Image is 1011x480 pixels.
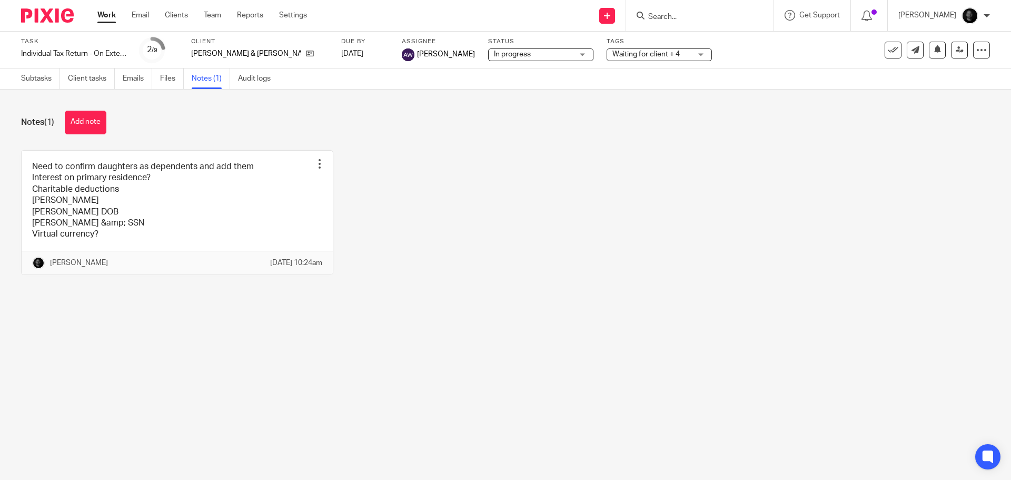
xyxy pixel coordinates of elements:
[341,50,363,57] span: [DATE]
[21,8,74,23] img: Pixie
[238,68,279,89] a: Audit logs
[799,12,840,19] span: Get Support
[21,37,126,46] label: Task
[192,68,230,89] a: Notes (1)
[270,258,322,268] p: [DATE] 10:24am
[612,51,680,58] span: Waiting for client + 4
[494,51,531,58] span: In progress
[962,7,978,24] img: Chris.jpg
[123,68,152,89] a: Emails
[21,48,126,59] div: Individual Tax Return - On Extension
[97,10,116,21] a: Work
[647,13,742,22] input: Search
[32,257,45,269] img: Chris.jpg
[152,47,157,53] small: /9
[488,37,593,46] label: Status
[165,10,188,21] a: Clients
[68,68,115,89] a: Client tasks
[402,48,414,61] img: svg%3E
[50,258,108,268] p: [PERSON_NAME]
[237,10,263,21] a: Reports
[44,118,54,126] span: (1)
[402,37,475,46] label: Assignee
[21,117,54,128] h1: Notes
[21,68,60,89] a: Subtasks
[65,111,106,134] button: Add note
[341,37,389,46] label: Due by
[147,44,157,56] div: 2
[132,10,149,21] a: Email
[160,68,184,89] a: Files
[279,10,307,21] a: Settings
[204,10,221,21] a: Team
[191,37,328,46] label: Client
[898,10,956,21] p: [PERSON_NAME]
[607,37,712,46] label: Tags
[191,48,301,59] p: [PERSON_NAME] & [PERSON_NAME]
[417,49,475,60] span: [PERSON_NAME]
